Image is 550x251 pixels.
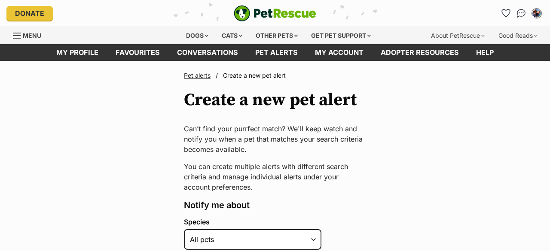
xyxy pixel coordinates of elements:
nav: Breadcrumbs [184,71,366,80]
span: / [216,71,218,80]
a: Pet alerts [247,44,306,61]
a: Help [467,44,502,61]
span: Notify me about [184,200,250,210]
a: Menu [13,27,47,42]
a: My profile [48,44,107,61]
a: Pet alerts [184,72,211,79]
a: Adopter resources [372,44,467,61]
img: logo-e224e6f780fb5917bec1dbf3a21bbac754714ae5b6737aabdf751b685950b380.svg [234,5,316,21]
img: Kristina Hood profile pic [532,9,541,18]
div: Cats [216,27,248,44]
a: Favourites [499,6,513,20]
div: Get pet support [305,27,377,44]
span: Create a new pet alert [223,72,286,79]
a: PetRescue [234,5,316,21]
img: chat-41dd97257d64d25036548639549fe6c8038ab92f7586957e7f3b1b290dea8141.svg [517,9,526,18]
a: Favourites [107,44,168,61]
a: conversations [168,44,247,61]
div: About PetRescue [425,27,491,44]
label: Species [184,218,391,226]
div: Other pets [250,27,304,44]
span: Menu [23,32,41,39]
p: You can create multiple alerts with different search criteria and manage individual alerts under ... [184,161,366,192]
ul: Account quick links [499,6,544,20]
a: Donate [6,6,53,21]
div: Dogs [180,27,214,44]
a: My account [306,44,372,61]
div: Good Reads [492,27,544,44]
p: Can’t find your purrfect match? We'll keep watch and notify you when a pet that matches your sear... [184,124,366,154]
button: My account [530,6,544,20]
h1: Create a new pet alert [184,90,357,110]
a: Conversations [514,6,528,20]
